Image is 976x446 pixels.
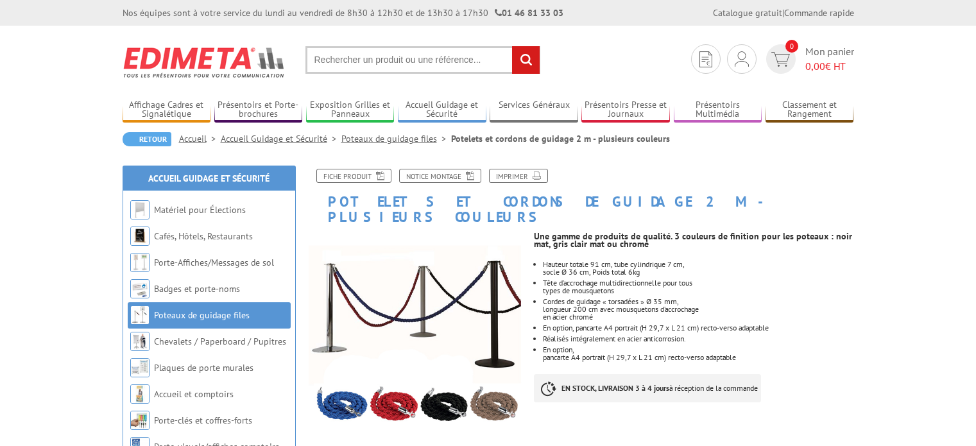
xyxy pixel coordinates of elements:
[398,99,486,121] a: Accueil Guidage et Sécurité
[543,346,853,361] li: En option,
[123,39,286,86] img: Edimeta
[399,169,481,183] a: Notice Montage
[534,230,852,250] strong: Une gamme de produits de qualité. 3 couleurs de finition pour les poteaux : noir mat, gris clair ...
[543,261,853,276] li: Hauteur totale 91 cm, tube cylindrique 7 cm, socle Ø 36 cm, Poids total 6kg
[154,415,252,426] a: Porte-clés et coffres-forts
[316,169,391,183] a: Fiche produit
[805,59,854,74] span: € HT
[123,6,563,19] div: Nos équipes sont à votre service du lundi au vendredi de 8h30 à 12h30 et de 13h30 à 17h30
[154,388,234,400] a: Accueil et comptoirs
[735,51,749,67] img: devis rapide
[543,354,853,361] div: pancarte A4 portrait (H 29,7 x L 21 cm) recto-verso adaptable
[771,52,790,67] img: devis rapide
[154,309,250,321] a: Poteaux de guidage files
[148,173,270,184] a: Accueil Guidage et Sécurité
[713,6,854,19] div: |
[214,99,303,121] a: Présentoirs et Porte-brochures
[489,169,548,183] a: Imprimer
[763,44,854,74] a: devis rapide 0 Mon panier 0,00€ HT
[341,133,451,144] a: Poteaux de guidage files
[154,257,274,268] a: Porte-Affiches/Messages de sol
[674,99,762,121] a: Présentoirs Multimédia
[306,99,395,121] a: Exposition Grilles et Panneaux
[130,411,150,430] img: Porte-clés et coffres-forts
[130,253,150,272] img: Porte-Affiches/Messages de sol
[130,227,150,246] img: Cafés, Hôtels, Restaurants
[154,204,246,216] a: Matériel pour Élections
[123,132,171,146] a: Retour
[543,298,853,321] li: Cordes de guidage « torsadées » Ø 35 mm, longueur 200 cm avec mousquetons d’accrochage en acier c...
[543,279,853,295] li: Tête d’accrochage multidirectionnelle pour tous types de mousquetons
[766,99,854,121] a: Classement et Rangement
[130,384,150,404] img: Accueil et comptoirs
[713,7,782,19] a: Catalogue gratuit
[534,374,761,402] p: à réception de la commande
[154,230,253,242] a: Cafés, Hôtels, Restaurants
[299,169,864,225] h1: Potelets et cordons de guidage 2 m - plusieurs couleurs
[179,133,221,144] a: Accueil
[495,7,563,19] strong: 01 46 81 33 03
[130,332,150,351] img: Chevalets / Paperboard / Pupitres
[699,51,712,67] img: devis rapide
[130,200,150,219] img: Matériel pour Élections
[305,46,540,74] input: Rechercher un produit ou une référence...
[490,99,578,121] a: Services Généraux
[130,279,150,298] img: Badges et porte-noms
[543,335,853,343] li: Réalisés intégralement en acier anticorrosion.
[561,383,669,393] strong: EN STOCK, LIVRAISON 3 à 4 jours
[784,7,854,19] a: Commande rapide
[154,362,253,373] a: Plaques de porte murales
[785,40,798,53] span: 0
[581,99,670,121] a: Présentoirs Presse et Journaux
[154,283,240,295] a: Badges et porte-noms
[154,336,286,347] a: Chevalets / Paperboard / Pupitres
[543,324,853,332] li: En option, pancarte A4 portrait (H 29,7 x L 21 cm) recto-verso adaptable
[130,305,150,325] img: Poteaux de guidage files
[221,133,341,144] a: Accueil Guidage et Sécurité
[123,99,211,121] a: Affichage Cadres et Signalétique
[451,132,670,145] li: Potelets et cordons de guidage 2 m - plusieurs couleurs
[130,358,150,377] img: Plaques de porte murales
[805,60,825,73] span: 0,00
[512,46,540,74] input: rechercher
[805,44,854,74] span: Mon panier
